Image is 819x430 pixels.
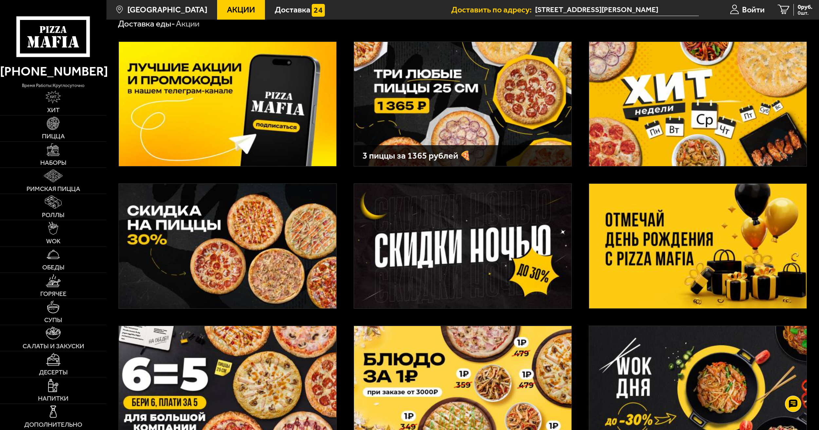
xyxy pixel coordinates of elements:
[40,291,66,297] span: Горячее
[38,395,68,402] span: Напитки
[42,133,65,140] span: Пицца
[312,4,325,17] img: 15daf4d41897b9f0e9f617042186c801.svg
[118,19,175,29] a: Доставка еды-
[42,212,65,218] span: Роллы
[42,264,65,271] span: Обеды
[127,6,207,14] span: [GEOGRAPHIC_DATA]
[24,421,82,428] span: Дополнительно
[363,151,563,160] h3: 3 пиццы за 1365 рублей 🍕
[176,18,199,29] div: Акции
[742,6,765,14] span: Войти
[451,6,535,14] span: Доставить по адресу:
[46,238,61,245] span: WOK
[27,186,80,192] span: Римская пицца
[44,317,62,323] span: Супы
[535,4,699,16] input: Ваш адрес доставки
[354,42,572,166] a: 3 пиццы за 1365 рублей 🍕
[227,6,255,14] span: Акции
[47,107,60,113] span: Хит
[39,369,68,376] span: Десерты
[23,343,84,350] span: Салаты и закуски
[798,4,812,10] span: 0 руб.
[535,4,699,16] span: улица Дмитрия Устинова, 8, подъезд 1
[798,10,812,16] span: 0 шт.
[40,160,66,166] span: Наборы
[275,6,310,14] span: Доставка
